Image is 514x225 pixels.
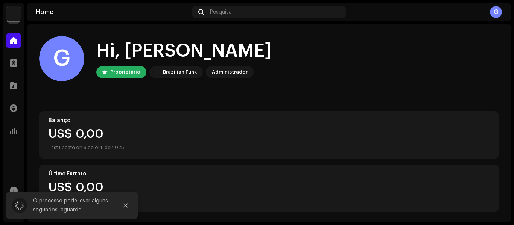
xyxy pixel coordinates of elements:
div: Last update on 9 de out. de 2025 [49,143,490,152]
div: Último Extrato [49,171,490,177]
div: Administrador [212,68,248,77]
img: 71bf27a5-dd94-4d93-852c-61362381b7db [151,68,160,77]
div: O processo pode levar alguns segundos, aguarde [33,196,112,214]
img: 71bf27a5-dd94-4d93-852c-61362381b7db [6,6,21,21]
span: Pesquisa [210,9,232,15]
div: Proprietário [110,68,140,77]
div: G [490,6,502,18]
re-o-card-value: Último Extrato [39,165,499,212]
button: Close [118,198,133,213]
re-o-card-value: Balanço [39,111,499,159]
div: Balanço [49,118,490,124]
div: Hi, [PERSON_NAME] [96,39,272,63]
div: G [39,36,84,81]
div: Brazilian Funk [163,68,197,77]
div: Home [36,9,189,15]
